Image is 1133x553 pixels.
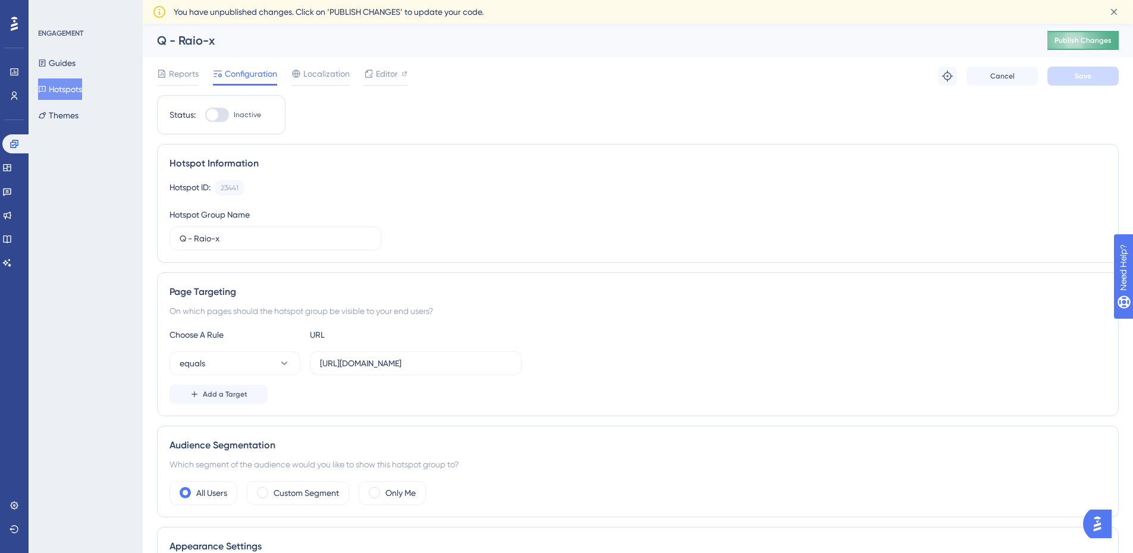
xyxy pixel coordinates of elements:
[196,486,227,500] label: All Users
[38,78,82,100] button: Hotspots
[170,108,196,122] div: Status:
[170,438,1106,453] div: Audience Segmentation
[376,67,398,81] span: Editor
[1083,506,1119,542] iframe: UserGuiding AI Assistant Launcher
[274,486,339,500] label: Custom Segment
[990,71,1015,81] span: Cancel
[225,67,277,81] span: Configuration
[170,328,300,342] div: Choose A Rule
[170,285,1106,299] div: Page Targeting
[174,5,484,19] span: You have unpublished changes. Click on ‘PUBLISH CHANGES’ to update your code.
[203,389,247,399] span: Add a Target
[221,183,238,193] div: 23441
[320,357,511,370] input: yourwebsite.com/path
[28,3,74,17] span: Need Help?
[170,208,250,222] div: Hotspot Group Name
[180,232,371,245] input: Type your Hotspot Group Name here
[234,110,261,120] span: Inactive
[170,457,1106,472] div: Which segment of the audience would you like to show this hotspot group to?
[310,328,441,342] div: URL
[385,486,416,500] label: Only Me
[170,385,268,404] button: Add a Target
[169,67,199,81] span: Reports
[170,156,1106,171] div: Hotspot Information
[170,351,300,375] button: equals
[170,180,211,196] div: Hotspot ID:
[303,67,350,81] span: Localization
[1054,36,1112,45] span: Publish Changes
[38,29,83,38] div: ENGAGEMENT
[1047,67,1119,86] button: Save
[1047,31,1119,50] button: Publish Changes
[966,67,1038,86] button: Cancel
[180,356,205,370] span: equals
[38,52,76,74] button: Guides
[1075,71,1091,81] span: Save
[157,32,1018,49] div: Q - Raio-x
[38,105,79,126] button: Themes
[170,304,1106,318] div: On which pages should the hotspot group be visible to your end users?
